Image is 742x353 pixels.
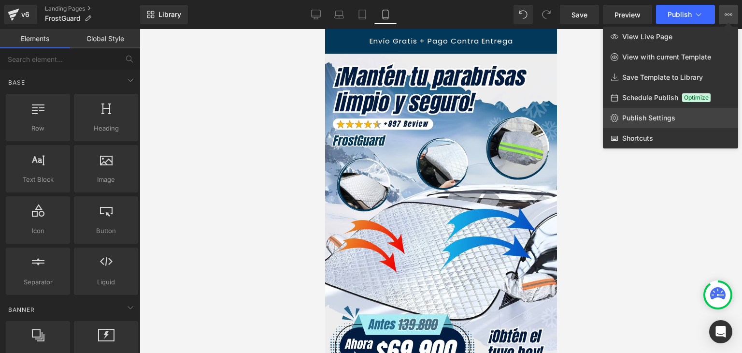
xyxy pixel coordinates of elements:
[537,5,556,24] button: Redo
[668,11,692,18] span: Publish
[374,5,397,24] a: Mobile
[709,320,732,343] div: Open Intercom Messenger
[45,15,81,22] span: FrostGuard
[328,5,351,24] a: Laptop
[719,5,738,24] button: View Live PageView with current TemplateSave Template to LibrarySchedule PublishOptimizePublish S...
[9,277,67,287] span: Separator
[19,8,31,21] div: v6
[622,134,653,143] span: Shortcuts
[622,73,703,82] span: Save Template to Library
[656,5,715,24] button: Publish
[158,10,181,19] span: Library
[7,78,26,87] span: Base
[44,7,188,17] span: Envío Gratis + Pago Contra Entrega
[9,123,67,133] span: Row
[351,5,374,24] a: Tablet
[622,53,711,61] span: View with current Template
[70,29,140,48] a: Global Style
[682,93,711,102] span: Optimize
[77,175,135,185] span: Image
[4,5,37,24] a: v6
[603,5,652,24] a: Preview
[77,123,135,133] span: Heading
[622,32,672,41] span: View Live Page
[614,10,641,20] span: Preview
[304,5,328,24] a: Desktop
[622,114,675,122] span: Publish Settings
[7,305,36,314] span: Banner
[45,5,140,13] a: Landing Pages
[77,277,135,287] span: Liquid
[9,226,67,236] span: Icon
[140,5,188,24] a: New Library
[571,10,587,20] span: Save
[9,175,67,185] span: Text Block
[622,93,678,102] span: Schedule Publish
[514,5,533,24] button: Undo
[77,226,135,236] span: Button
